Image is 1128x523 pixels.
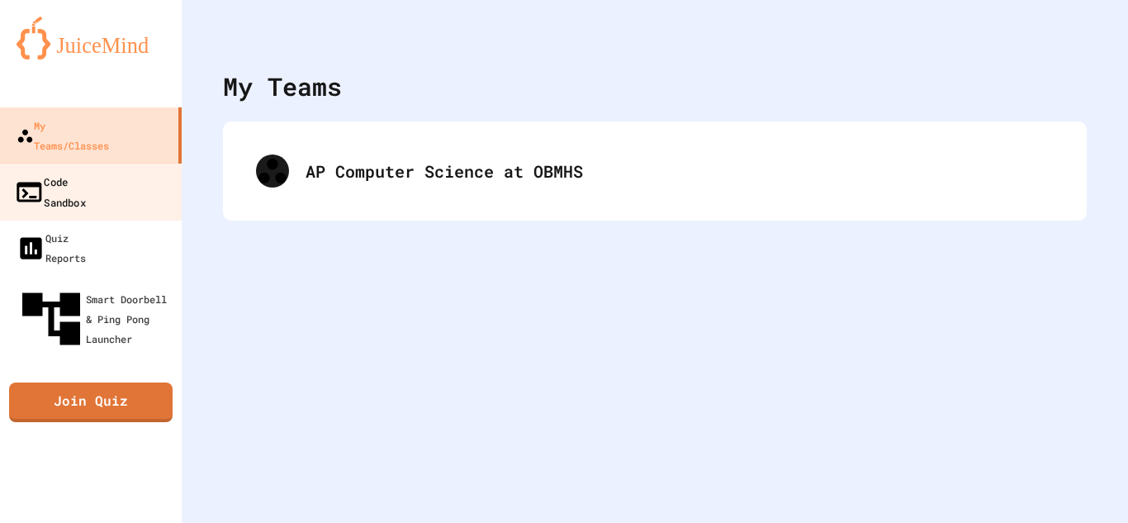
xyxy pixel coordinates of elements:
[14,171,86,212] div: Code Sandbox
[17,228,86,268] div: Quiz Reports
[17,17,165,59] img: logo-orange.svg
[17,284,175,354] div: Smart Doorbell & Ping Pong Launcher
[17,116,109,155] div: My Teams/Classes
[239,138,1070,204] div: AP Computer Science at OBMHS
[223,68,342,105] div: My Teams
[306,159,1054,183] div: AP Computer Science at OBMHS
[9,383,173,422] a: Join Quiz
